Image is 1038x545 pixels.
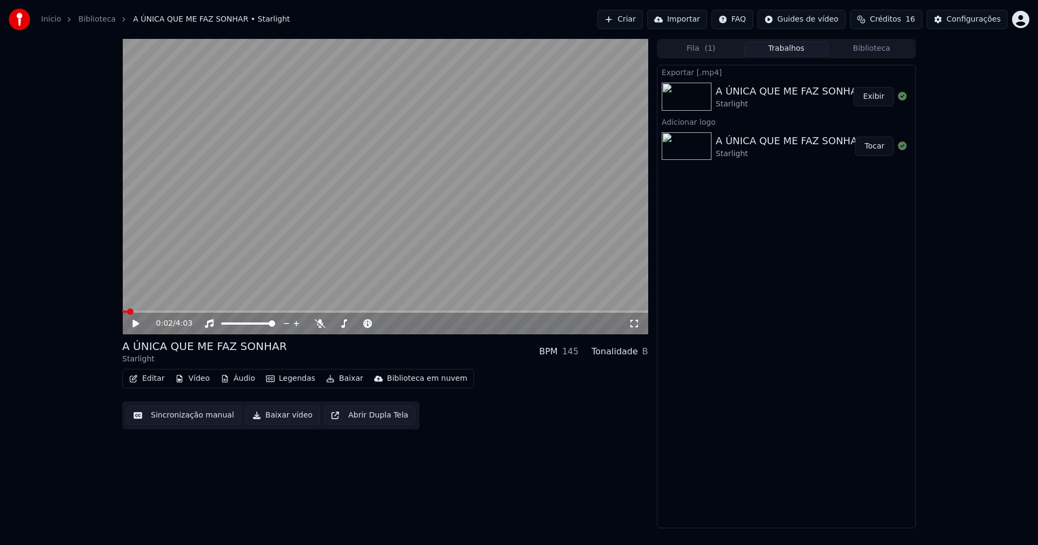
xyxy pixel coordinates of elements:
div: A ÚNICA QUE ME FAZ SONHAR [122,339,287,354]
button: Configurações [927,10,1008,29]
button: Baixar [322,371,368,386]
div: BPM [539,345,557,358]
span: ( 1 ) [704,43,715,54]
span: 16 [906,14,915,25]
div: Biblioteca em nuvem [387,373,468,384]
a: Biblioteca [78,14,116,25]
button: Créditos16 [850,10,922,29]
span: Créditos [870,14,901,25]
div: Starlight [716,149,864,159]
img: youka [9,9,30,30]
button: Trabalhos [744,41,829,57]
button: Baixar vídeo [245,406,320,425]
nav: breadcrumb [41,14,290,25]
button: Legendas [262,371,320,386]
button: Editar [125,371,169,386]
div: B [642,345,648,358]
button: Tocar [855,137,894,156]
button: Criar [597,10,643,29]
button: Sincronização manual [127,406,241,425]
div: Tonalidade [591,345,638,358]
div: Starlight [716,99,864,110]
div: Starlight [122,354,287,365]
div: Adicionar logo [657,115,915,128]
button: Importar [647,10,707,29]
button: Vídeo [171,371,214,386]
button: Fila [658,41,744,57]
div: A ÚNICA QUE ME FAZ SONHAR [716,133,864,149]
button: Guides de vídeo [757,10,846,29]
span: 4:03 [176,318,192,329]
div: Configurações [947,14,1001,25]
button: Biblioteca [829,41,914,57]
button: Abrir Dupla Tela [324,406,415,425]
div: / [156,318,182,329]
div: 145 [562,345,579,358]
button: Exibir [854,87,894,106]
span: 0:02 [156,318,173,329]
a: Início [41,14,61,25]
button: FAQ [711,10,753,29]
span: A ÚNICA QUE ME FAZ SONHAR • Starlight [133,14,290,25]
div: A ÚNICA QUE ME FAZ SONHAR [716,84,864,99]
div: Exportar [.mp4] [657,65,915,78]
button: Áudio [216,371,259,386]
